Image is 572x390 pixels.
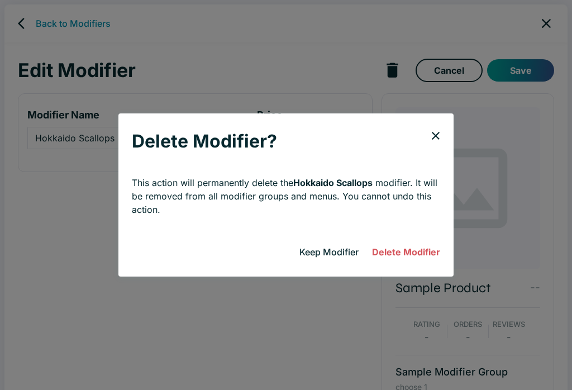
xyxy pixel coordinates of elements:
p: This action will permanently delete the modifier. It will be removed from all modifier groups and... [132,176,440,216]
button: close [422,122,449,149]
button: confirm [368,241,445,263]
button: cancel [295,241,363,263]
h2: Delete Modifier? [118,127,422,164]
b: Hokkaido Scallops [293,177,373,188]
